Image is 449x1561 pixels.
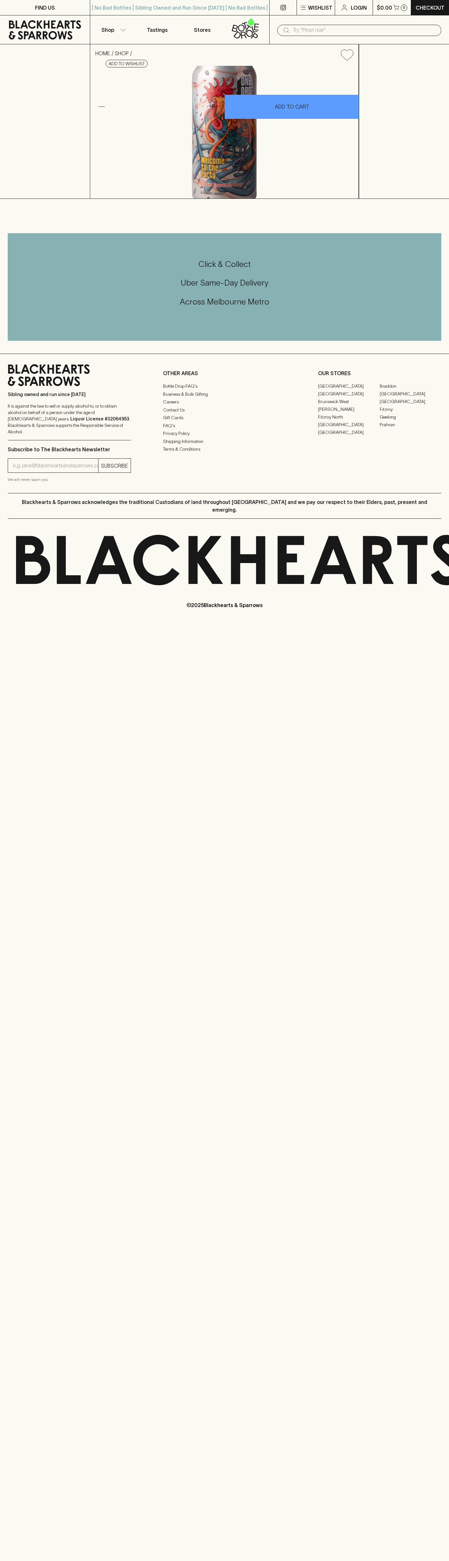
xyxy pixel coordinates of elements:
strong: Liquor License #32064953 [70,416,129,421]
p: Blackhearts & Sparrows acknowledges the traditional Custodians of land throughout [GEOGRAPHIC_DAT... [13,498,436,514]
p: It is against the law to sell or supply alcohol to, or to obtain alcohol on behalf of a person un... [8,403,131,435]
a: Braddon [380,382,441,390]
a: FAQ's [163,422,286,429]
a: [GEOGRAPHIC_DATA] [380,398,441,405]
a: Stores [180,15,225,44]
p: Stores [194,26,211,34]
p: SUBSCRIBE [101,462,128,470]
a: [GEOGRAPHIC_DATA] [380,390,441,398]
h5: Uber Same-Day Delivery [8,278,441,288]
a: Geelong [380,413,441,421]
p: Wishlist [308,4,332,12]
a: [GEOGRAPHIC_DATA] [318,390,380,398]
p: Shop [101,26,114,34]
a: Fitzroy North [318,413,380,421]
p: Sibling owned and run since [DATE] [8,391,131,398]
input: e.g. jane@blackheartsandsparrows.com.au [13,461,98,471]
button: Add to wishlist [338,47,356,63]
button: Add to wishlist [106,60,148,67]
img: 77857.png [90,66,358,198]
p: We will never spam you [8,476,131,483]
a: Bottle Drop FAQ's [163,383,286,390]
p: 0 [403,6,405,9]
button: Shop [90,15,135,44]
div: Call to action block [8,233,441,341]
p: Subscribe to The Blackhearts Newsletter [8,445,131,453]
a: Brunswick West [318,398,380,405]
a: [PERSON_NAME] [318,405,380,413]
h5: Click & Collect [8,259,441,269]
button: SUBSCRIBE [99,459,131,472]
a: Terms & Conditions [163,445,286,453]
p: ADD TO CART [275,103,309,110]
a: HOME [95,50,110,56]
h5: Across Melbourne Metro [8,296,441,307]
a: Business & Bulk Gifting [163,390,286,398]
p: $0.00 [377,4,392,12]
a: [GEOGRAPHIC_DATA] [318,428,380,436]
a: Careers [163,398,286,406]
p: Tastings [147,26,168,34]
a: [GEOGRAPHIC_DATA] [318,421,380,428]
input: Try "Pinot noir" [293,25,436,35]
p: Checkout [416,4,445,12]
a: SHOP [115,50,129,56]
a: Tastings [135,15,180,44]
p: OUR STORES [318,369,441,377]
p: OTHER AREAS [163,369,286,377]
a: Fitzroy [380,405,441,413]
a: Prahran [380,421,441,428]
a: Shipping Information [163,437,286,445]
button: ADD TO CART [225,95,359,119]
a: [GEOGRAPHIC_DATA] [318,382,380,390]
a: Gift Cards [163,414,286,422]
a: Privacy Policy [163,430,286,437]
p: FIND US [35,4,55,12]
a: Contact Us [163,406,286,414]
p: Login [351,4,367,12]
